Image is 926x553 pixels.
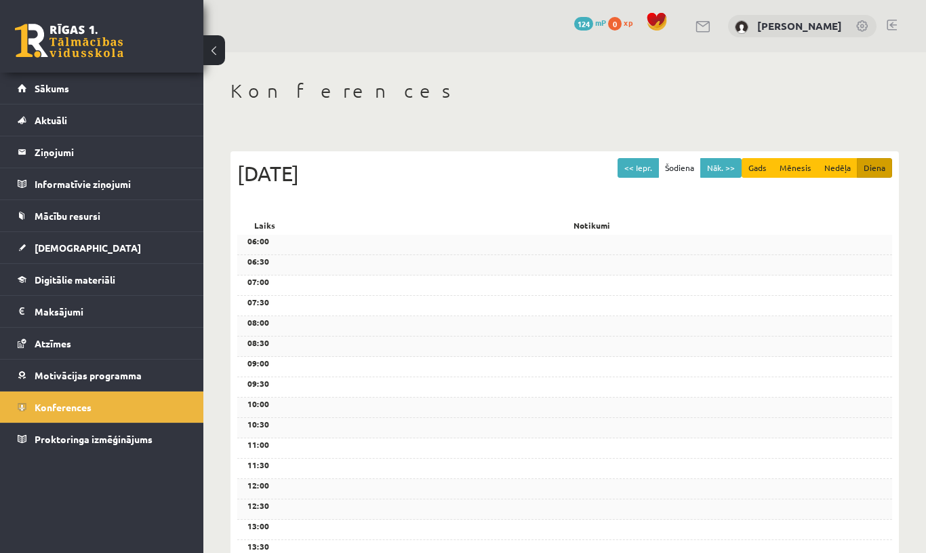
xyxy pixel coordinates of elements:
[18,136,186,168] a: Ziņojumi
[247,459,269,470] b: 11:30
[247,297,269,307] b: 07:30
[247,378,269,389] b: 09:30
[658,158,701,178] button: Šodiena
[624,17,632,28] span: xp
[247,337,269,348] b: 08:30
[18,360,186,391] a: Motivācijas programma
[237,158,892,189] div: [DATE]
[18,200,186,231] a: Mācību resursi
[247,439,269,450] b: 11:00
[18,168,186,199] a: Informatīvie ziņojumi
[35,136,186,168] legend: Ziņojumi
[608,17,622,31] span: 0
[247,235,269,246] b: 06:00
[595,17,606,28] span: mP
[230,79,899,102] h1: Konferences
[608,17,639,28] a: 0 xp
[35,369,142,381] span: Motivācijas programma
[773,158,818,178] button: Mēnesis
[35,337,71,349] span: Atzīmes
[247,520,269,531] b: 13:00
[18,232,186,263] a: [DEMOGRAPHIC_DATA]
[35,433,153,445] span: Proktoringa izmēģinājums
[757,19,842,33] a: [PERSON_NAME]
[18,264,186,295] a: Digitālie materiāli
[574,17,606,28] a: 124 mP
[237,216,291,235] div: Laiks
[35,82,69,94] span: Sākums
[247,317,269,328] b: 08:00
[574,17,593,31] span: 124
[18,104,186,136] a: Aktuāli
[18,328,186,359] a: Atzīmes
[247,358,269,368] b: 09:00
[700,158,742,178] button: Nāk. >>
[35,210,100,222] span: Mācību resursi
[35,168,186,199] legend: Informatīvie ziņojumi
[247,541,269,552] b: 13:30
[35,273,115,286] span: Digitālie materiāli
[35,242,141,254] span: [DEMOGRAPHIC_DATA]
[291,216,892,235] div: Notikumi
[247,398,269,409] b: 10:00
[247,276,269,287] b: 07:00
[18,392,186,423] a: Konferences
[35,296,186,327] legend: Maksājumi
[247,500,269,511] b: 12:30
[742,158,773,178] button: Gads
[247,419,269,430] b: 10:30
[247,256,269,267] b: 06:30
[18,73,186,104] a: Sākums
[18,296,186,327] a: Maksājumi
[857,158,892,178] button: Diena
[35,114,67,126] span: Aktuāli
[818,158,858,178] button: Nedēļa
[35,401,92,413] span: Konferences
[618,158,659,178] button: << Iepr.
[247,480,269,491] b: 12:00
[18,423,186,455] a: Proktoringa izmēģinājums
[735,20,748,34] img: Anastasiia Chetina
[15,24,123,58] a: Rīgas 1. Tālmācības vidusskola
